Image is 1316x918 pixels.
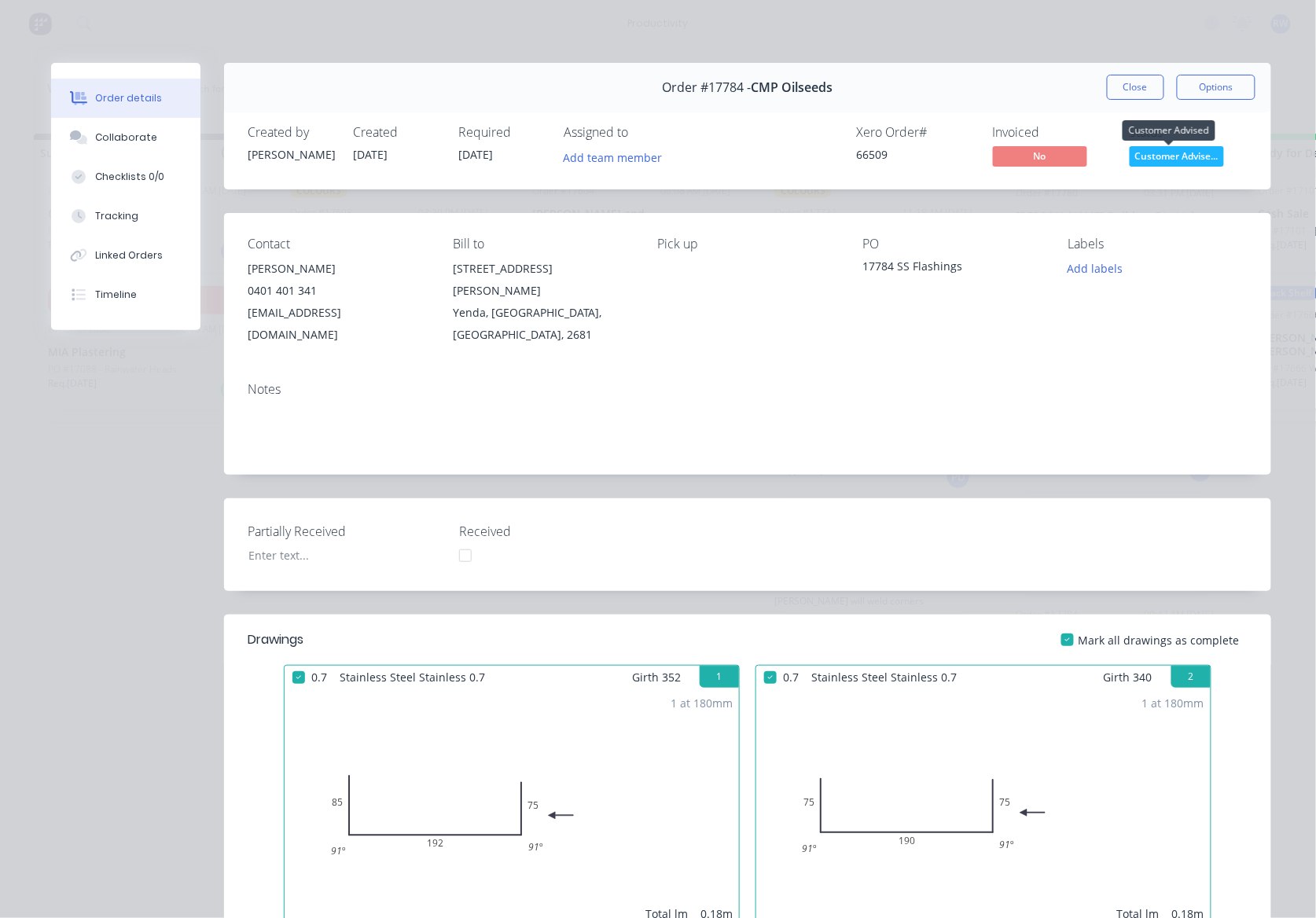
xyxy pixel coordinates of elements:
button: Options [1177,75,1255,100]
button: Linked Orders [51,236,200,275]
div: Created [353,125,439,140]
div: [PERSON_NAME] [248,146,334,163]
span: 0.7 [777,666,805,688]
div: Linked Orders [95,248,163,263]
span: Girth 340 [1104,666,1152,688]
div: Required [458,125,545,140]
span: Order #17784 - [663,80,752,95]
button: Customer Advise... [1130,146,1224,170]
div: 1 at 180mm [671,695,733,711]
div: Notes [248,382,1248,397]
div: PO [862,237,1042,252]
div: Created by [248,125,334,140]
div: [STREET_ADDRESS][PERSON_NAME]Yenda, [GEOGRAPHIC_DATA], [GEOGRAPHIC_DATA], 2681 [453,258,633,346]
div: Assigned to [564,125,721,140]
button: 2 [1171,666,1211,688]
button: Add labels [1059,258,1131,279]
button: Timeline [51,275,200,314]
div: Xero Order # [856,125,974,140]
div: Invoiced [993,125,1111,140]
button: 1 [700,666,739,688]
div: Yenda, [GEOGRAPHIC_DATA], [GEOGRAPHIC_DATA], 2681 [453,302,633,346]
span: [DATE] [458,147,493,162]
div: 1 at 180mm [1142,695,1204,711]
span: CMP Oilseeds [752,80,833,95]
span: Girth 352 [632,666,681,688]
div: Labels [1068,237,1248,252]
button: Add team member [555,146,671,167]
div: 0401 401 341 [248,280,428,302]
div: [PERSON_NAME]0401 401 341[EMAIL_ADDRESS][DOMAIN_NAME] [248,258,428,346]
span: Stainless Steel Stainless 0.7 [805,666,963,688]
span: [DATE] [353,147,388,162]
div: Bill to [453,237,633,252]
span: Mark all drawings as complete [1079,632,1240,648]
div: 66509 [856,146,974,163]
div: [EMAIL_ADDRESS][DOMAIN_NAME] [248,302,428,346]
div: Drawings [248,630,303,649]
button: Collaborate [51,118,200,157]
div: [STREET_ADDRESS][PERSON_NAME] [453,258,633,302]
span: Customer Advise... [1130,146,1224,166]
span: 0.7 [305,666,333,688]
div: Customer Advised [1123,120,1215,141]
button: Order details [51,79,200,118]
div: Checklists 0/0 [95,170,164,184]
div: [PERSON_NAME] [248,258,428,280]
div: Collaborate [95,130,157,145]
div: Order details [95,91,162,105]
label: Received [459,522,656,541]
div: 17784 SS Flashings [862,258,1042,280]
div: Timeline [95,288,137,302]
button: Tracking [51,196,200,236]
button: Close [1107,75,1164,100]
div: Pick up [658,237,838,252]
span: No [993,146,1087,166]
button: Add team member [564,146,671,167]
span: Stainless Steel Stainless 0.7 [333,666,491,688]
button: Checklists 0/0 [51,157,200,196]
div: Contact [248,237,428,252]
div: Tracking [95,209,138,223]
label: Partially Received [248,522,444,541]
